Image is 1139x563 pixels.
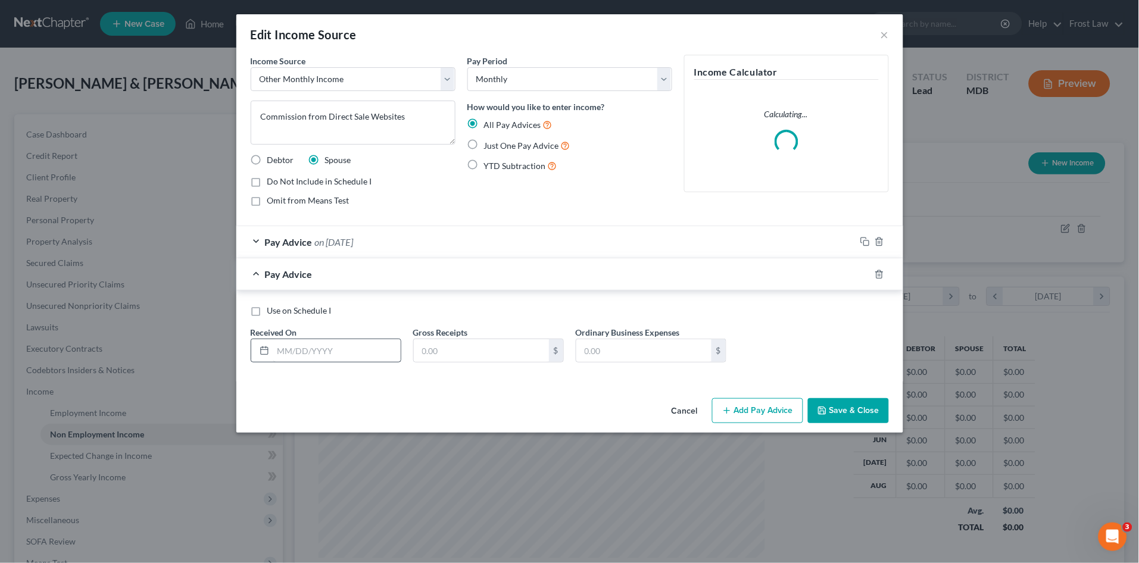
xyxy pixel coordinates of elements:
[881,27,889,42] button: ×
[265,268,313,280] span: Pay Advice
[325,155,351,165] span: Spouse
[549,339,563,362] div: $
[712,398,803,423] button: Add Pay Advice
[576,339,712,362] input: 0.00
[712,339,726,362] div: $
[484,120,541,130] span: All Pay Advices
[467,101,605,113] label: How would you like to enter income?
[315,236,354,248] span: on [DATE]
[662,399,707,423] button: Cancel
[808,398,889,423] button: Save & Close
[267,195,349,205] span: Omit from Means Test
[414,339,549,362] input: 0.00
[265,236,313,248] span: Pay Advice
[467,55,508,67] label: Pay Period
[267,176,372,186] span: Do Not Include in Schedule I
[1123,523,1132,532] span: 3
[413,326,468,339] label: Gross Receipts
[694,65,879,80] h5: Income Calculator
[484,140,559,151] span: Just One Pay Advice
[267,305,332,315] span: Use on Schedule I
[694,108,879,120] p: Calculating...
[484,161,546,171] span: YTD Subtraction
[1099,523,1127,551] iframe: Intercom live chat
[576,326,680,339] label: Ordinary Business Expenses
[251,56,306,66] span: Income Source
[251,26,357,43] div: Edit Income Source
[273,339,401,362] input: MM/DD/YYYY
[267,155,294,165] span: Debtor
[251,327,297,337] span: Received On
